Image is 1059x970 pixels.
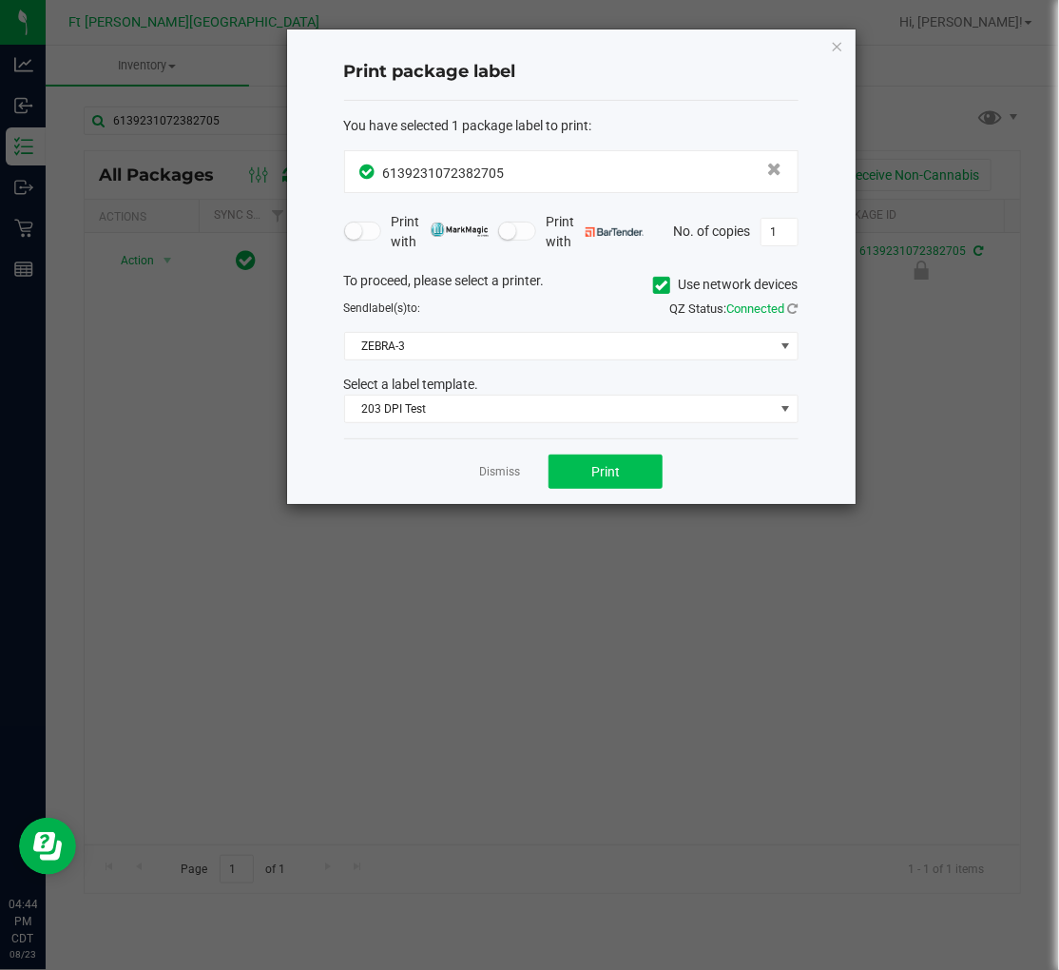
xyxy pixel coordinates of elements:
[370,301,408,315] span: label(s)
[344,60,799,85] h4: Print package label
[586,227,644,237] img: bartender.png
[431,223,489,237] img: mark_magic_cybra.png
[344,301,421,315] span: Send to:
[479,464,520,480] a: Dismiss
[546,212,644,252] span: Print with
[727,301,785,316] span: Connected
[344,118,589,133] span: You have selected 1 package label to print
[653,275,799,295] label: Use network devices
[330,271,813,300] div: To proceed, please select a printer.
[674,223,751,238] span: No. of copies
[345,396,774,422] span: 203 DPI Test
[330,375,813,395] div: Select a label template.
[19,818,76,875] iframe: Resource center
[360,162,378,182] span: In Sync
[383,165,505,181] span: 6139231072382705
[670,301,799,316] span: QZ Status:
[549,455,663,489] button: Print
[345,333,774,359] span: ZEBRA-3
[344,116,799,136] div: :
[391,212,489,252] span: Print with
[591,464,620,479] span: Print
